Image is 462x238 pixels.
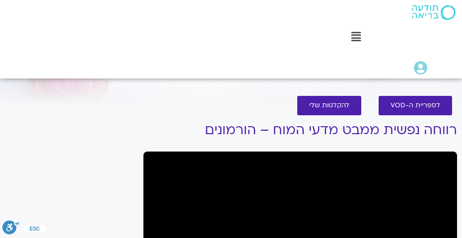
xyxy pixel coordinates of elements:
a: להקלטות שלי [297,96,361,115]
span: לספריית ה-VOD [391,102,440,109]
span: להקלטות שלי [309,102,349,109]
a: לספריית ה-VOD [379,96,452,115]
h1: רווחה נפשית ממבט מדעי המוח – הורמונים [143,123,457,138]
img: תודעה בריאה [412,5,456,20]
